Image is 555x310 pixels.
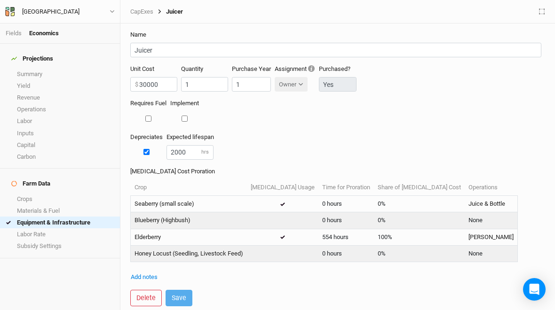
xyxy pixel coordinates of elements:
a: [PERSON_NAME] [468,233,514,241]
label: Purchase Year [232,65,271,73]
label: Name [130,31,146,39]
label: Depreciates [130,133,163,141]
a: Seaberry (small scale) [135,200,194,208]
label: $ [135,80,138,89]
label: hrs [201,148,209,156]
th: Share of [MEDICAL_DATA] Cost [374,179,465,196]
label: Expected lifespan [166,133,214,141]
td: 0 hours [318,196,374,212]
a: Honey Locust (Seedling, Livestock Feed) [135,249,243,258]
td: 0% [374,212,465,229]
label: Unit Cost [130,65,154,73]
button: Delete [130,290,162,306]
td: 554 hours [318,229,374,245]
td: 0% [374,196,465,212]
td: 0 hours [318,212,374,229]
label: Assignment [275,65,315,73]
label: Purchased? [319,65,350,73]
label: Requires Fuel [130,99,166,108]
th: [MEDICAL_DATA] Usage [247,179,318,196]
div: Tooltip anchor [307,64,316,73]
td: 100% [374,229,465,245]
th: Operations [465,179,518,196]
div: [GEOGRAPHIC_DATA] [22,7,79,16]
td: 0 hours [318,245,374,262]
button: [GEOGRAPHIC_DATA] [5,7,115,17]
div: Farm Data [11,180,50,187]
div: Juicer [153,8,183,15]
td: 0% [374,245,465,262]
button: Save [166,290,192,306]
button: Owner [275,77,308,92]
label: [MEDICAL_DATA] Cost Proration [130,167,545,176]
th: Time for Proration [318,179,374,196]
label: Implement [170,99,199,108]
div: Owner [279,80,296,89]
a: Blueberry (Highbush) [135,216,190,225]
div: Projections [11,55,53,62]
th: Crop [131,179,247,196]
div: Five Springs Farms [22,7,79,16]
a: Juice & Bottle [468,200,505,208]
label: Quantity [181,65,203,73]
td: None [465,212,518,229]
div: Economics [29,29,59,38]
a: Fields [6,30,22,37]
td: None [465,245,518,262]
div: Open Intercom Messenger [523,278,546,301]
a: CapExes [130,8,153,15]
a: Elderberry [135,233,161,241]
button: Add notes [130,272,158,282]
